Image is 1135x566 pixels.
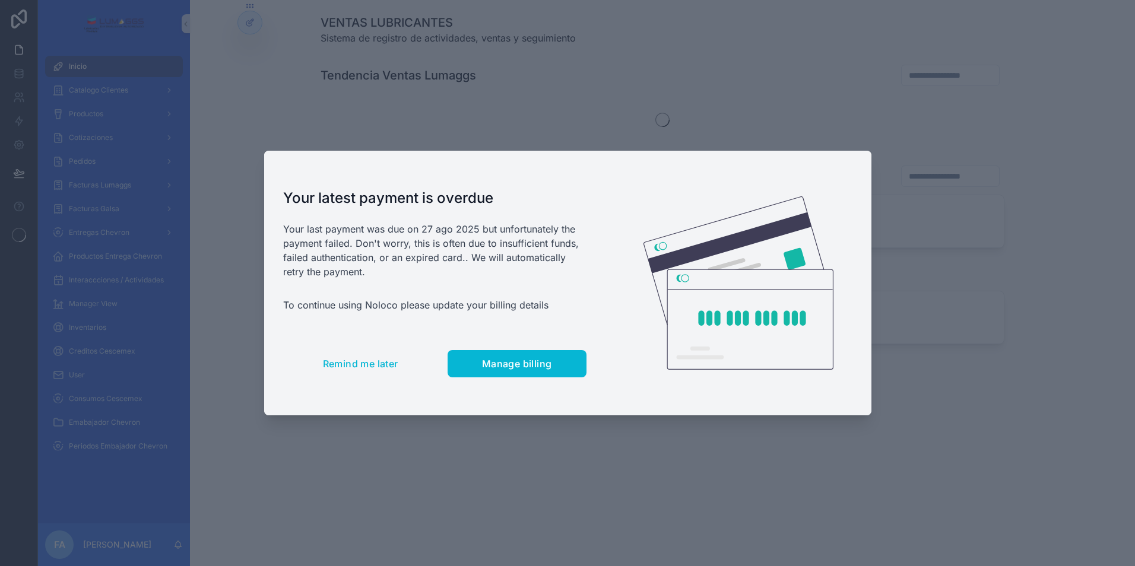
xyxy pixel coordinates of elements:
[448,350,586,377] button: Manage billing
[482,358,552,370] span: Manage billing
[283,222,586,279] p: Your last payment was due on 27 ago 2025 but unfortunately the payment failed. Don't worry, this ...
[323,358,398,370] span: Remind me later
[283,298,586,312] p: To continue using Noloco please update your billing details
[643,196,833,370] img: Credit card illustration
[283,189,586,208] h1: Your latest payment is overdue
[283,350,438,377] button: Remind me later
